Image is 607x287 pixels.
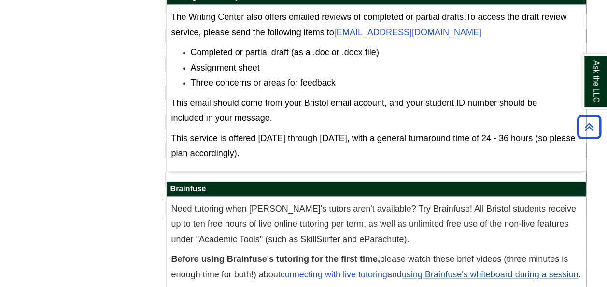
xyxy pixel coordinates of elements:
[171,254,581,279] span: please watch these brief videos (three minutes is enough time for both!) about and .
[171,133,575,158] span: This service is offered [DATE] through [DATE], with a general turnaround time of 24 - 36 hours (s...
[191,78,336,87] span: Three concerns or areas for feedback
[171,204,576,244] span: Need tutoring when [PERSON_NAME]'s tutors aren't available? Try Brainfuse! All Bristol students r...
[191,47,379,57] span: Completed or partial draft (as a .doc or .docx file)
[171,98,537,123] span: This email should come from your Bristol email account, and your student ID number should be incl...
[171,254,380,264] strong: Before using Brainfuse's tutoring for the first time,
[171,12,466,22] span: The Writing Center also offers emailed reviews of completed or partial drafts.
[402,270,579,279] a: using Brainfuse's whiteboard during a session
[167,182,586,197] h2: Brainfuse
[191,63,260,72] span: Assignment sheet
[171,12,567,37] span: To access the draft review service, please send the following items to
[334,28,481,37] a: [EMAIL_ADDRESS][DOMAIN_NAME]
[281,270,387,279] a: connecting with live tutoring
[574,120,605,133] a: Back to Top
